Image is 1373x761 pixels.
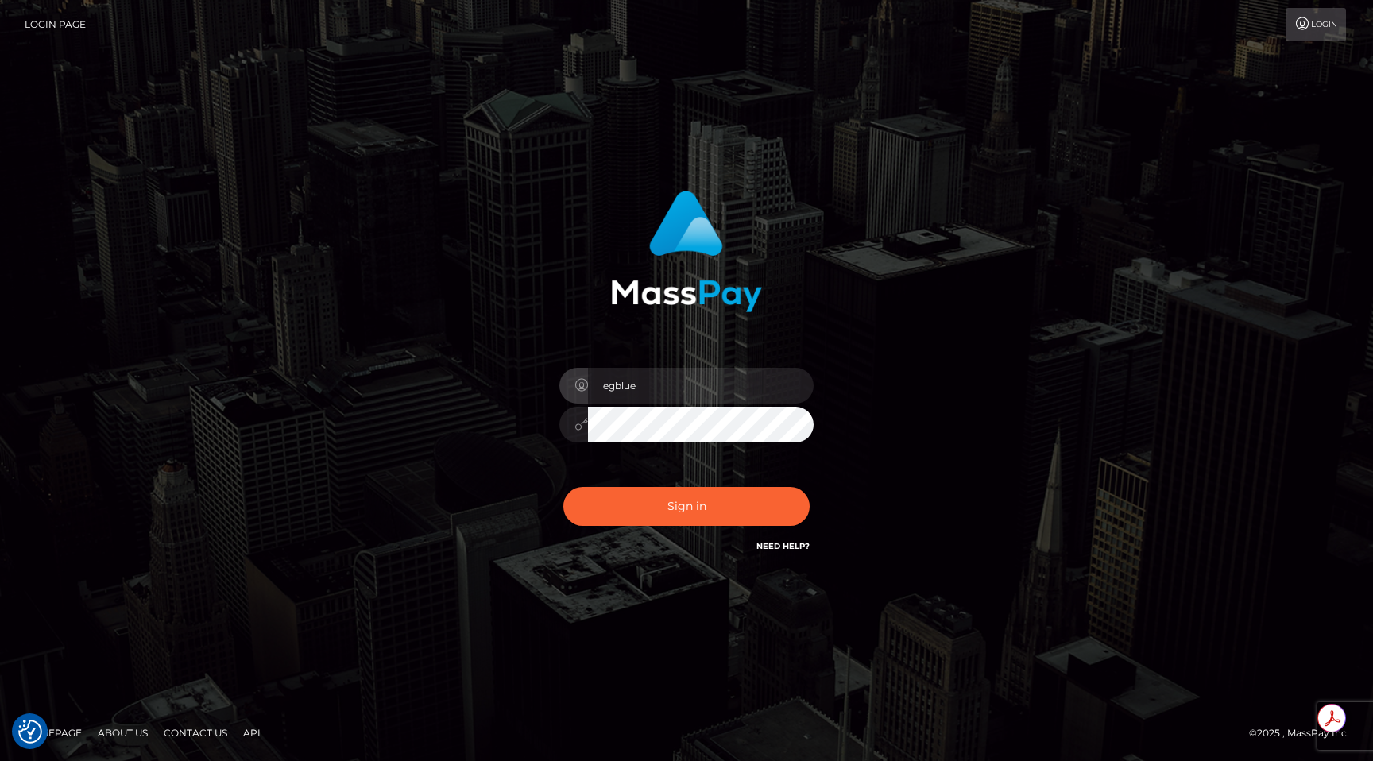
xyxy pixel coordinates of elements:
button: Consent Preferences [18,720,42,744]
a: Homepage [17,720,88,745]
div: © 2025 , MassPay Inc. [1249,724,1361,742]
img: Revisit consent button [18,720,42,744]
a: API [237,720,267,745]
a: Need Help? [756,541,810,551]
img: MassPay Login [611,191,762,312]
button: Sign in [563,487,810,526]
a: About Us [91,720,154,745]
input: Username... [588,368,814,404]
a: Login Page [25,8,86,41]
a: Contact Us [157,720,234,745]
a: Login [1286,8,1346,41]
